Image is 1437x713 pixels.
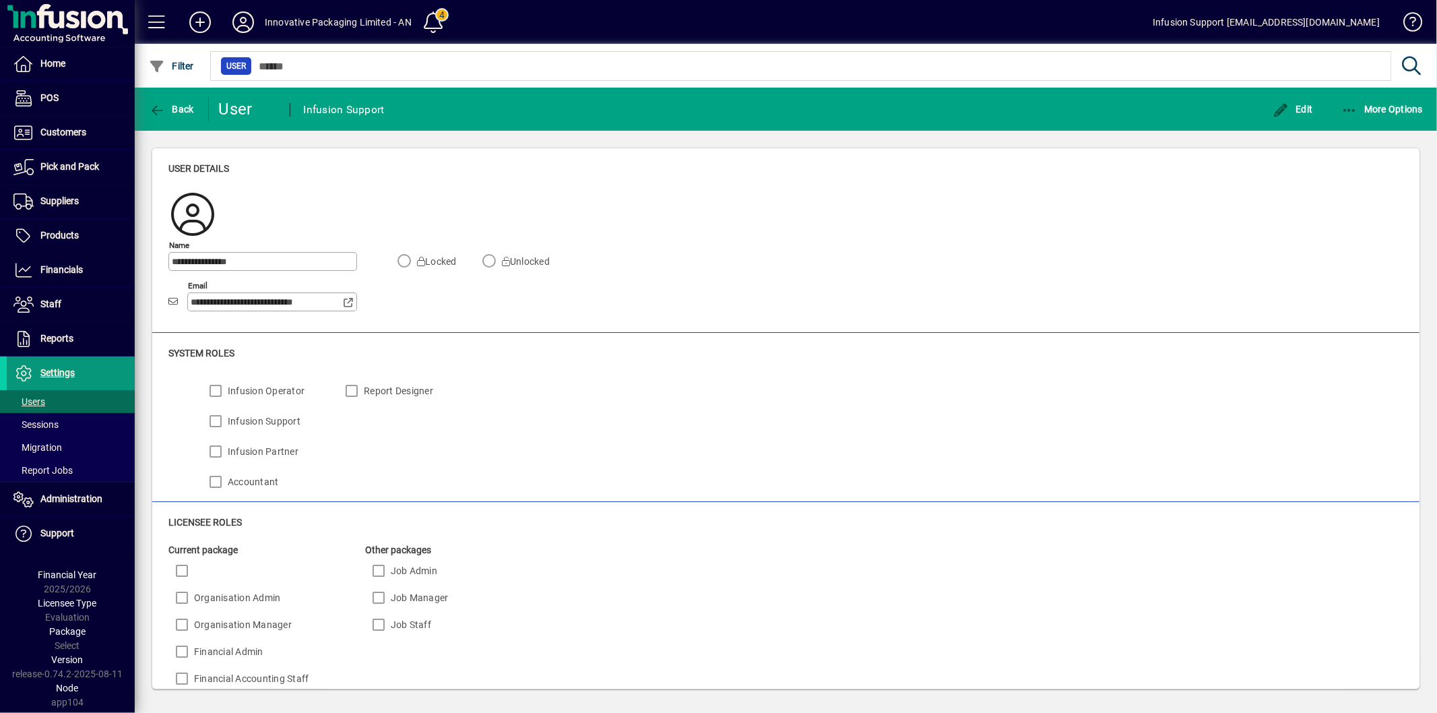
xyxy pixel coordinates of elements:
span: Reports [40,333,73,344]
span: Settings [40,367,75,378]
button: Filter [146,54,197,78]
a: Home [7,47,135,81]
span: Products [40,230,79,241]
span: User [226,59,246,73]
span: Staff [40,299,61,309]
span: Version [52,654,84,665]
mat-label: Name [169,240,189,249]
span: Edit [1273,104,1313,115]
span: Filter [149,61,194,71]
a: Reports [7,322,135,356]
div: Infusion Support [EMAIL_ADDRESS][DOMAIN_NAME] [1153,11,1380,33]
span: User details [168,163,229,174]
span: Other packages [365,545,431,555]
button: Edit [1269,97,1316,121]
span: System roles [168,348,234,359]
a: Users [7,390,135,413]
a: Administration [7,483,135,516]
a: Staff [7,288,135,321]
span: More Options [1341,104,1424,115]
span: Support [40,528,74,538]
button: Add [179,10,222,34]
span: Customers [40,127,86,137]
span: Home [40,58,65,69]
span: Licensee Type [38,598,97,609]
button: More Options [1338,97,1427,121]
a: Customers [7,116,135,150]
a: Financials [7,253,135,287]
a: Support [7,517,135,551]
a: Migration [7,436,135,459]
span: Sessions [13,419,59,430]
span: Users [13,396,45,407]
div: User [219,98,276,120]
span: Node [57,683,79,693]
button: Back [146,97,197,121]
span: Back [149,104,194,115]
span: Report Jobs [13,465,73,476]
span: Package [49,626,86,637]
mat-label: Email [188,280,207,290]
a: Pick and Pack [7,150,135,184]
a: POS [7,82,135,115]
div: Innovative Packaging Limited - AN [265,11,412,33]
a: Sessions [7,413,135,436]
span: POS [40,92,59,103]
a: Suppliers [7,185,135,218]
span: Administration [40,493,102,504]
span: Pick and Pack [40,161,99,172]
app-page-header-button: Back [135,97,209,121]
a: Report Jobs [7,459,135,482]
button: Profile [222,10,265,34]
div: Infusion Support [304,99,385,121]
span: Financial Year [38,569,97,580]
a: Knowledge Base [1393,3,1420,46]
span: Licensee roles [168,517,242,528]
a: Products [7,219,135,253]
span: Migration [13,442,62,453]
span: Financials [40,264,83,275]
span: Current package [168,545,238,555]
span: Suppliers [40,195,79,206]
